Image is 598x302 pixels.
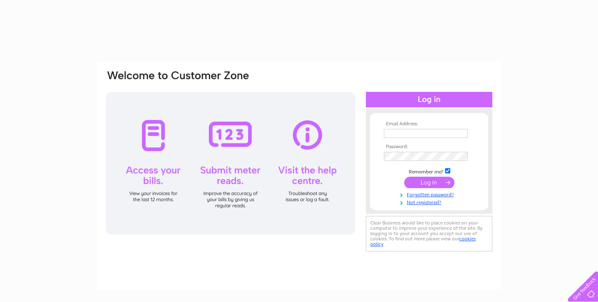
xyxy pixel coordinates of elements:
[384,190,476,198] a: Forgotten password?
[382,144,476,150] th: Password:
[404,177,454,188] input: Submit
[384,198,476,206] a: Not registered?
[382,167,476,175] td: Remember me?
[366,216,492,251] div: Clear Business would like to place cookies on your computer to improve your experience of the sit...
[382,121,476,127] th: Email Address:
[370,236,476,247] a: cookies policy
